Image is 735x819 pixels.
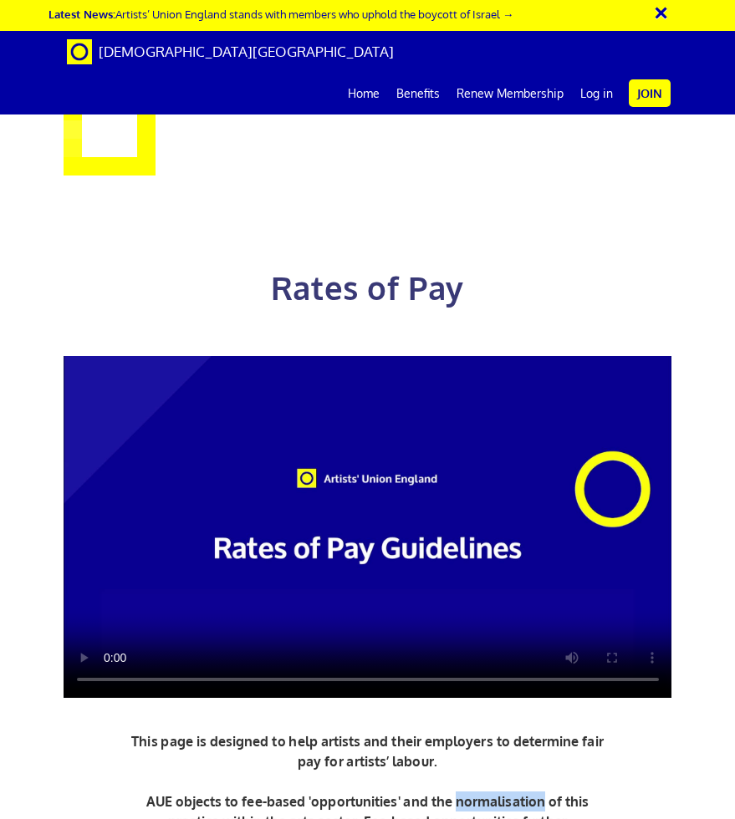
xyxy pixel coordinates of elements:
a: Log in [572,73,621,114]
a: Join [629,79,671,107]
span: [DEMOGRAPHIC_DATA][GEOGRAPHIC_DATA] [99,43,394,60]
a: Benefits [388,73,448,114]
a: Brand [DEMOGRAPHIC_DATA][GEOGRAPHIC_DATA] [54,31,406,73]
a: Latest News:Artists’ Union England stands with members who uphold the boycott of Israel → [48,7,513,21]
a: Renew Membership [448,73,572,114]
span: Rates of Pay [271,267,464,308]
strong: Latest News: [48,7,115,21]
a: Home [339,73,388,114]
